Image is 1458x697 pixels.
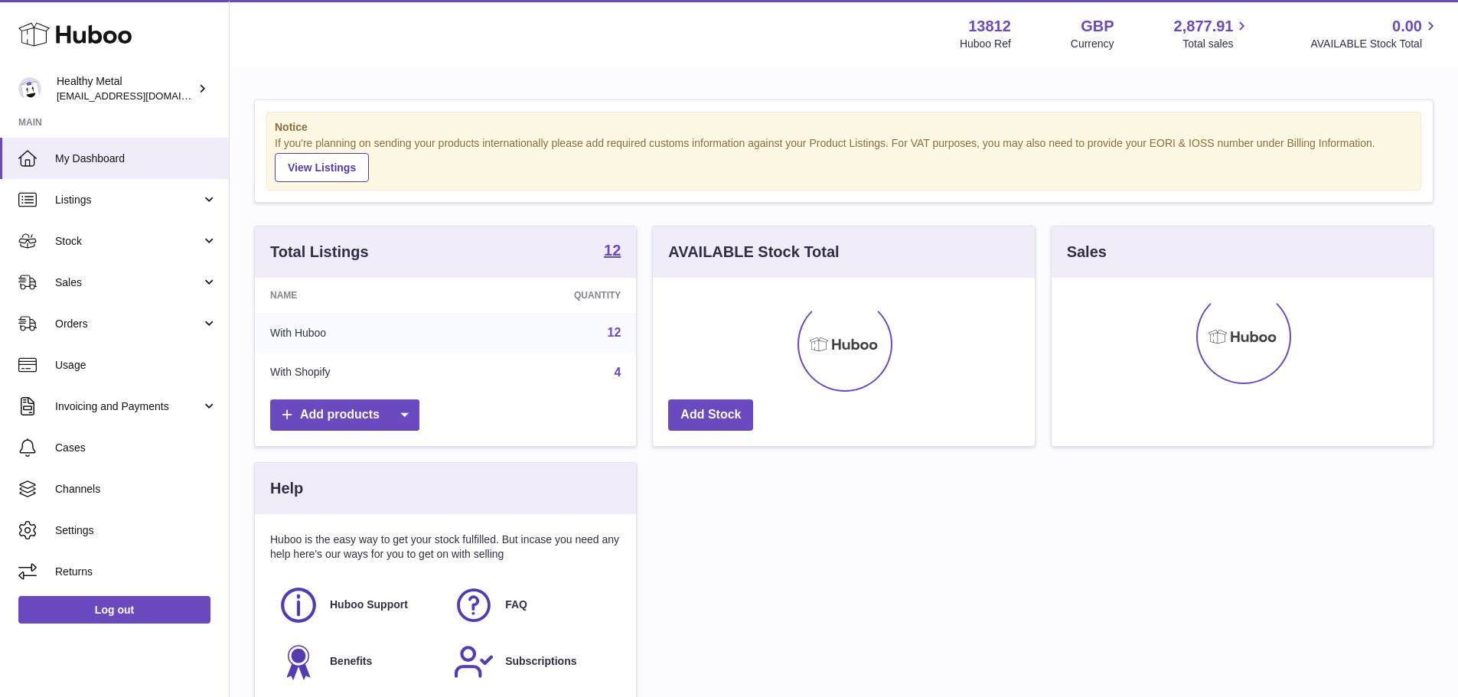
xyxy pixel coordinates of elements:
span: Returns [55,565,217,579]
a: FAQ [453,585,613,626]
h3: AVAILABLE Stock Total [668,242,839,262]
a: 0.00 AVAILABLE Stock Total [1310,16,1440,51]
span: Huboo Support [330,598,408,612]
span: Total sales [1182,37,1251,51]
span: Sales [55,275,201,290]
div: If you're planning on sending your products internationally please add required customs informati... [275,136,1413,182]
span: Benefits [330,654,372,669]
span: Stock [55,234,201,249]
a: 12 [604,243,621,261]
a: Huboo Support [278,585,438,626]
strong: GBP [1081,16,1114,37]
h3: Help [270,478,303,499]
span: [EMAIL_ADDRESS][DOMAIN_NAME] [57,90,225,102]
div: Healthy Metal [57,74,194,103]
span: AVAILABLE Stock Total [1310,37,1440,51]
span: FAQ [505,598,527,612]
a: 2,877.91 Total sales [1174,16,1251,51]
div: Currency [1071,37,1114,51]
a: 4 [614,366,621,379]
span: My Dashboard [55,151,217,166]
div: Huboo Ref [960,37,1011,51]
img: internalAdmin-13812@internal.huboo.com [18,77,41,100]
strong: 13812 [968,16,1011,37]
a: View Listings [275,153,369,182]
th: Name [255,278,461,313]
span: 0.00 [1392,16,1422,37]
th: Quantity [461,278,637,313]
a: Benefits [278,641,438,682]
span: Cases [55,441,217,455]
strong: 12 [604,243,621,258]
a: Add products [270,399,419,431]
strong: Notice [275,120,1413,135]
td: With Shopify [255,353,461,392]
a: Add Stock [668,399,753,431]
a: Subscriptions [453,641,613,682]
span: 2,877.91 [1174,16,1234,37]
span: Listings [55,193,201,207]
a: 12 [608,326,621,339]
span: Subscriptions [505,654,576,669]
p: Huboo is the easy way to get your stock fulfilled. But incase you need any help here's our ways f... [270,533,621,562]
h3: Total Listings [270,242,369,262]
span: Settings [55,523,217,538]
span: Usage [55,358,217,373]
span: Channels [55,482,217,497]
span: Invoicing and Payments [55,399,201,414]
span: Orders [55,317,201,331]
h3: Sales [1067,242,1107,262]
a: Log out [18,596,210,624]
td: With Huboo [255,313,461,353]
